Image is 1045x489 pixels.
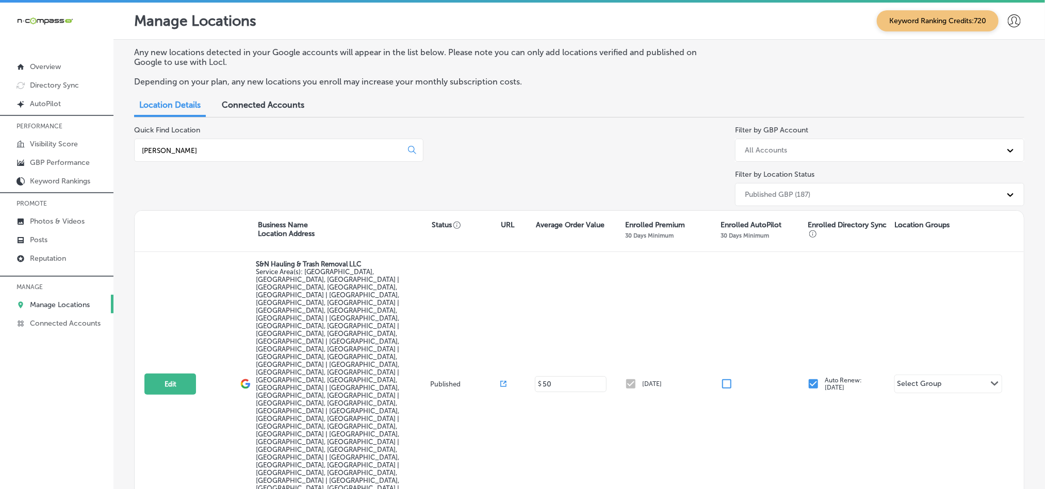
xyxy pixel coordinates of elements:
p: Any new locations detected in your Google accounts will appear in the list below. Please note you... [134,47,713,67]
p: Manage Locations [30,300,90,309]
img: logo [240,379,251,389]
p: Average Order Value [536,221,605,229]
p: Posts [30,235,47,244]
button: Edit [144,374,196,395]
span: Keyword Ranking Credits: 720 [877,10,999,31]
p: Reputation [30,254,66,263]
img: 660ab0bf-5cc7-4cb8-ba1c-48b5ae0f18e60NCTV_CLogo_TV_Black_-500x88.png [17,16,73,26]
label: Filter by Location Status [735,170,814,179]
p: Depending on your plan, any new locations you enroll may increase your monthly subscription costs. [134,77,713,87]
p: Enrolled Premium [625,221,685,229]
p: 30 Days Minimum [625,232,674,239]
input: All Locations [141,146,400,155]
p: Enrolled Directory Sync [808,221,890,238]
label: Filter by GBP Account [735,126,808,134]
p: Location Groups [895,221,950,229]
label: Quick Find Location [134,126,200,134]
p: Auto Renew: [DATE] [825,377,862,391]
p: URL [501,221,515,229]
p: Overview [30,62,61,71]
p: Status [432,221,501,229]
div: Select Group [897,379,942,391]
p: Enrolled AutoPilot [721,221,782,229]
p: $ [538,380,542,387]
p: Manage Locations [134,12,256,29]
p: 30 Days Minimum [721,232,770,239]
div: Published GBP (187) [745,190,810,199]
p: Keyword Rankings [30,177,90,186]
p: AutoPilot [30,99,61,108]
p: Directory Sync [30,81,79,90]
div: All Accounts [745,146,787,155]
p: Business Name Location Address [258,221,315,238]
span: Location Details [139,100,201,110]
span: Connected Accounts [222,100,304,110]
p: Published [430,380,500,388]
p: GBP Performance [30,158,90,167]
p: [DATE] [642,380,662,387]
p: Visibility Score [30,140,78,148]
p: Photos & Videos [30,217,85,226]
p: S&N Hauling & Trash Removal LLC [256,260,428,268]
p: Connected Accounts [30,319,101,328]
